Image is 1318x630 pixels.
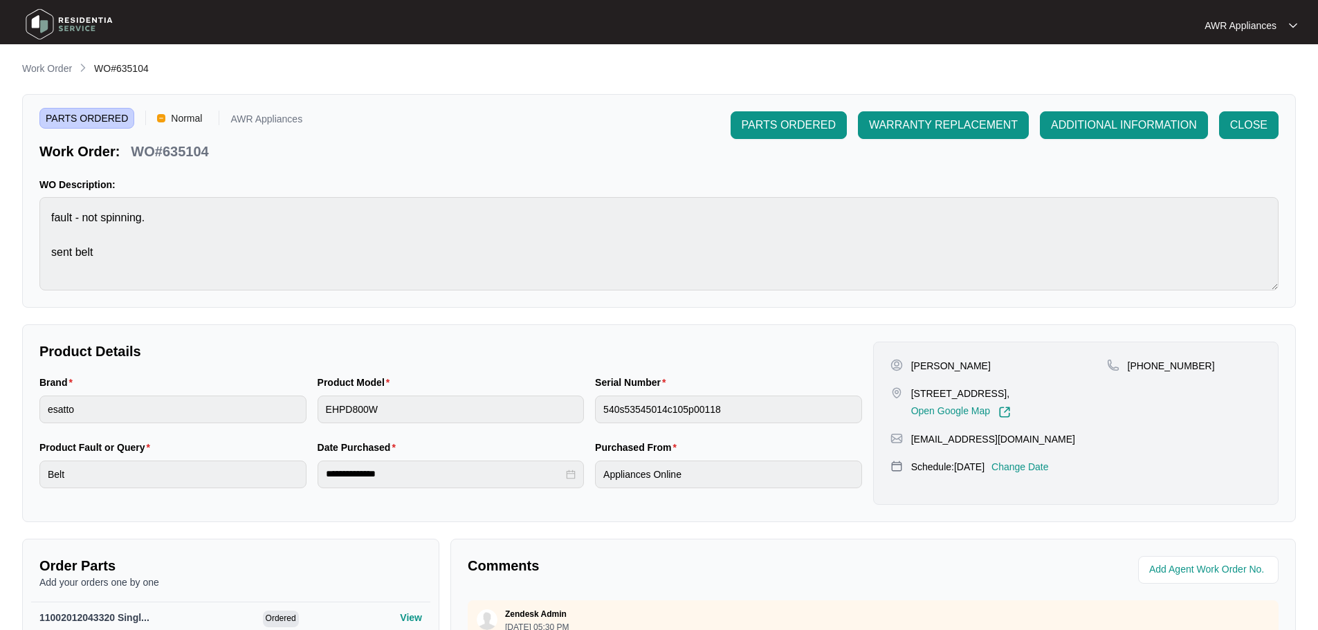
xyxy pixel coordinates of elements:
[157,114,165,122] img: Vercel Logo
[911,432,1075,446] p: [EMAIL_ADDRESS][DOMAIN_NAME]
[39,376,78,389] label: Brand
[595,376,671,389] label: Serial Number
[39,441,156,454] label: Product Fault or Query
[1230,117,1267,133] span: CLOSE
[326,467,564,481] input: Date Purchased
[505,609,567,620] p: Zendesk Admin
[911,406,1011,418] a: Open Google Map
[318,376,396,389] label: Product Model
[1128,359,1215,373] p: [PHONE_NUMBER]
[991,460,1049,474] p: Change Date
[400,611,422,624] p: View
[22,62,72,75] p: Work Order
[911,460,985,474] p: Schedule: [DATE]
[731,111,847,139] button: PARTS ORDERED
[595,396,862,423] input: Serial Number
[1205,19,1276,33] p: AWR Appliances
[21,3,118,45] img: residentia service logo
[742,117,836,133] span: PARTS ORDERED
[890,460,903,472] img: map-pin
[911,359,991,373] p: [PERSON_NAME]
[77,62,89,73] img: chevron-right
[890,359,903,371] img: user-pin
[94,63,149,74] span: WO#635104
[911,387,1011,400] p: [STREET_ADDRESS],
[1107,359,1119,371] img: map-pin
[890,387,903,399] img: map-pin
[468,556,863,575] p: Comments
[1149,562,1270,578] input: Add Agent Work Order No.
[19,62,75,77] a: Work Order
[39,178,1279,192] p: WO Description:
[858,111,1029,139] button: WARRANTY REPLACEMENT
[39,197,1279,290] textarea: fault - not spinning. sent belt
[998,406,1011,418] img: Link-External
[39,342,862,361] p: Product Details
[477,609,497,630] img: user.svg
[1040,111,1208,139] button: ADDITIONAL INFORMATION
[39,575,422,589] p: Add your orders one by one
[1289,22,1297,29] img: dropdown arrow
[39,142,120,161] p: Work Order:
[318,396,585,423] input: Product Model
[263,611,299,627] span: Ordered
[1219,111,1279,139] button: CLOSE
[1051,117,1197,133] span: ADDITIONAL INFORMATION
[165,108,208,129] span: Normal
[890,432,903,445] img: map-pin
[39,612,149,623] span: 11002012043320 Singl...
[595,461,862,488] input: Purchased From
[131,142,208,161] p: WO#635104
[39,556,422,575] p: Order Parts
[230,114,302,129] p: AWR Appliances
[39,396,306,423] input: Brand
[39,461,306,488] input: Product Fault or Query
[318,441,401,454] label: Date Purchased
[595,441,682,454] label: Purchased From
[39,108,134,129] span: PARTS ORDERED
[869,117,1018,133] span: WARRANTY REPLACEMENT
